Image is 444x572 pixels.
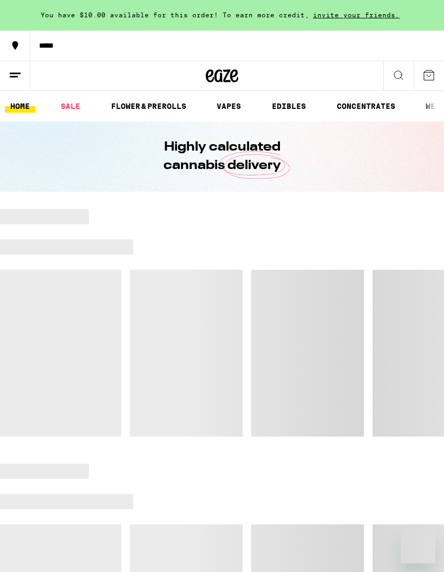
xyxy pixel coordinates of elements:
a: VAPES [211,100,246,113]
a: SALE [55,100,86,113]
a: FLOWER & PREROLLS [106,100,192,113]
a: CONCENTRATES [331,100,401,113]
h1: Highly calculated cannabis delivery [133,138,311,175]
span: You have $10.00 available for this order! To earn more credit, [41,11,309,18]
a: EDIBLES [266,100,311,113]
iframe: Button to launch messaging window [401,529,435,563]
a: HOME [5,100,35,113]
span: invite your friends. [309,11,403,18]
